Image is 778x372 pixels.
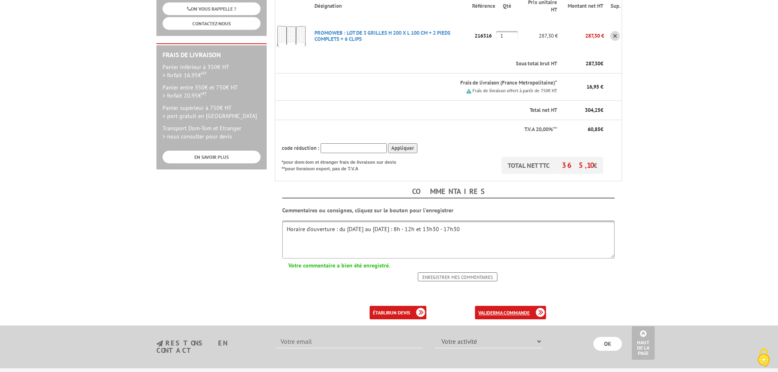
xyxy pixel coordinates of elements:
span: 304,25 [585,107,600,114]
span: > nous consulter pour devis [163,133,232,140]
p: Référence [472,2,495,10]
span: > port gratuit en [GEOGRAPHIC_DATA] [163,112,257,120]
p: 287,30 € [558,29,604,43]
p: € [564,107,603,114]
span: 16,95 € [586,83,603,90]
input: Appliquer [388,143,417,154]
th: Sous total brut HT [308,54,558,74]
p: Total net HT [282,107,557,114]
span: > forfait 16.95€ [163,71,207,79]
span: > forfait 20.95€ [163,92,207,99]
p: T.V.A 20,00%** [282,126,557,134]
p: € [564,60,603,68]
p: 216316 [472,29,496,43]
p: TOTAL NET TTC € [502,157,603,174]
h2: Frais de Livraison [163,51,261,59]
a: Haut de la page [632,326,655,360]
h4: Commentaires [282,185,615,198]
a: validerma commande [475,306,546,319]
img: picto.png [466,89,471,94]
p: Frais de livraison (France Metropolitaine)* [314,79,557,87]
a: ON VOUS RAPPELLE ? [163,2,261,15]
input: Votre email [276,334,423,348]
p: Panier inférieur à 350€ HT [163,63,261,79]
a: EN SAVOIR PLUS [163,151,261,163]
a: PROMOWEB : LOT DE 3 GRILLES H 200 X L 100 CM + 2 PIEDS COMPLETS + 6 CLIPS [314,29,450,42]
p: Transport Dom-Tom et Etranger [163,124,261,140]
span: 365,10 [562,160,593,170]
img: Cookies (fenêtre modale) [753,347,774,368]
img: newsletter.jpg [156,340,163,347]
small: Frais de livraison offert à partir de 750€ HT [473,88,557,94]
a: établirun devis [370,306,426,319]
a: CONTACTEZ-NOUS [163,17,261,30]
input: OK [593,337,622,351]
button: Cookies (fenêtre modale) [749,344,778,372]
b: un devis [390,310,410,316]
textarea: Horaire d'ouverture : du [DATE] au [DATE] : 8h - 12h et 13h30 - 17h30 [282,221,615,258]
p: € [564,126,603,134]
b: Commentaires ou consignes, cliquez sur le bouton pour l'enregistrer [282,207,453,214]
span: code réduction : [282,145,319,151]
b: Votre commentaire a bien été enregistré. [288,262,390,269]
p: Panier entre 350€ et 750€ HT [163,83,261,100]
p: *pour dom-tom et étranger frais de livraison sur devis **pour livraison export, pas de T.V.A [282,157,404,172]
sup: HT [201,91,207,96]
p: Montant net HT [564,2,603,10]
span: 287,30 [586,60,600,67]
p: Panier supérieur à 750€ HT [163,104,261,120]
h3: restons en contact [156,340,264,354]
img: PROMOWEB : LOT DE 3 GRILLES H 200 X L 100 CM + 2 PIEDS COMPLETS + 6 CLIPS [275,20,308,52]
input: Enregistrer mes commentaires [418,272,497,281]
p: 287,30 € [518,29,558,43]
span: 60,85 [588,126,600,133]
b: ma commande [496,310,530,316]
sup: HT [201,70,207,76]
